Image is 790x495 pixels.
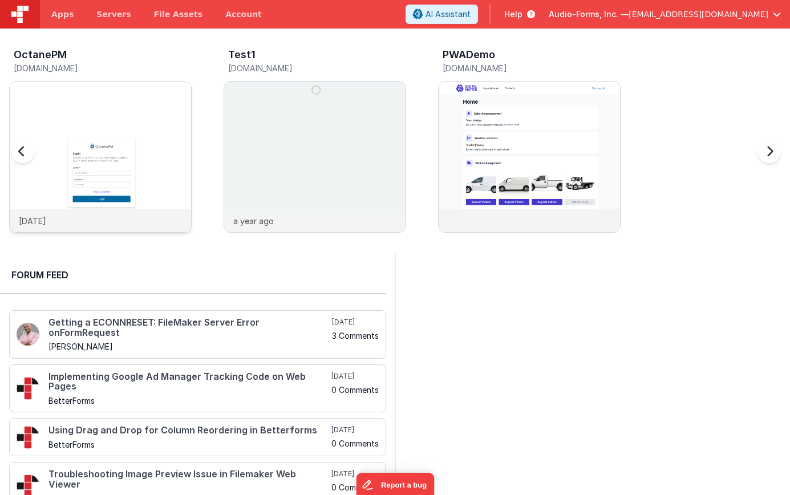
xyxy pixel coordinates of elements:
[51,9,74,20] span: Apps
[17,323,39,346] img: 411_2.png
[9,310,386,359] a: Getting a ECONNRESET: FileMaker Server Error onFormRequest [PERSON_NAME] [DATE] 3 Comments
[443,49,495,60] h3: PWADemo
[48,440,329,449] h5: BetterForms
[17,426,39,449] img: 295_2.png
[11,268,375,282] h2: Forum Feed
[48,342,330,351] h5: [PERSON_NAME]
[331,372,379,381] h5: [DATE]
[233,215,274,227] p: a year ago
[48,469,329,489] h4: Troubleshooting Image Preview Issue in Filemaker Web Viewer
[331,483,379,492] h5: 0 Comments
[14,64,192,72] h5: [DOMAIN_NAME]
[443,64,621,72] h5: [DOMAIN_NAME]
[331,439,379,448] h5: 0 Comments
[406,5,478,24] button: AI Assistant
[332,331,379,340] h5: 3 Comments
[426,9,471,20] span: AI Assistant
[549,9,781,20] button: Audio-Forms, Inc. — [EMAIL_ADDRESS][DOMAIN_NAME]
[48,425,329,436] h4: Using Drag and Drop for Column Reordering in Betterforms
[48,318,330,338] h4: Getting a ECONNRESET: FileMaker Server Error onFormRequest
[9,364,386,413] a: Implementing Google Ad Manager Tracking Code on Web Pages BetterForms [DATE] 0 Comments
[48,396,329,405] h5: BetterForms
[154,9,203,20] span: File Assets
[9,418,386,456] a: Using Drag and Drop for Column Reordering in Betterforms BetterForms [DATE] 0 Comments
[17,377,39,400] img: 295_2.png
[332,318,379,327] h5: [DATE]
[228,49,256,60] h3: Test1
[48,372,329,392] h4: Implementing Google Ad Manager Tracking Code on Web Pages
[331,469,379,478] h5: [DATE]
[331,386,379,394] h5: 0 Comments
[504,9,522,20] span: Help
[331,425,379,435] h5: [DATE]
[629,9,768,20] span: [EMAIL_ADDRESS][DOMAIN_NAME]
[14,49,67,60] h3: OctanePM
[96,9,131,20] span: Servers
[549,9,629,20] span: Audio-Forms, Inc. —
[228,64,406,72] h5: [DOMAIN_NAME]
